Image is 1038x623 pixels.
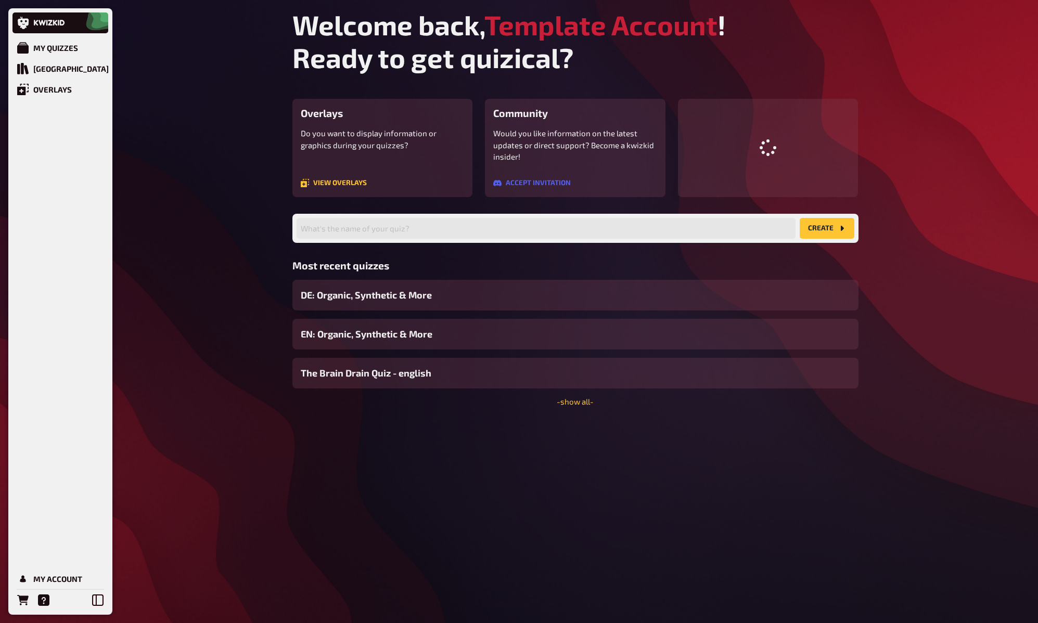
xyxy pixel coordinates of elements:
[292,319,858,349] a: EN: Organic, Synthetic & More
[800,218,854,239] button: create
[301,288,432,302] span: DE: Organic, Synthetic & More
[493,107,657,119] h3: Community
[292,259,858,271] h3: Most recent quizzes
[33,43,78,53] div: My Quizzes
[12,79,108,100] a: Overlays
[301,366,431,380] span: The Brain Drain Quiz - english
[12,58,108,79] a: Quiz Library
[33,574,82,583] div: My Account
[12,37,108,58] a: My Quizzes
[292,8,858,74] h1: Welcome back, ! Ready to get quizical?
[557,397,594,406] a: -show all-
[12,568,108,589] a: My Account
[297,218,796,239] input: What's the name of your quiz?
[301,107,465,119] h3: Overlays
[33,590,54,611] a: Help
[301,327,432,341] span: EN: Organic, Synthetic & More
[484,8,717,41] span: Template Account
[33,64,109,73] div: [GEOGRAPHIC_DATA]
[292,358,858,388] a: The Brain Drain Quiz - english
[493,127,657,163] p: Would you like information on the latest updates or direct support? Become a kwizkid insider!
[33,85,72,94] div: Overlays
[493,179,571,187] a: Accept invitation
[12,590,33,611] a: Orders
[301,127,465,151] p: Do you want to display information or graphics during your quizzes?
[301,179,367,187] a: View overlays
[292,280,858,310] a: DE: Organic, Synthetic & More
